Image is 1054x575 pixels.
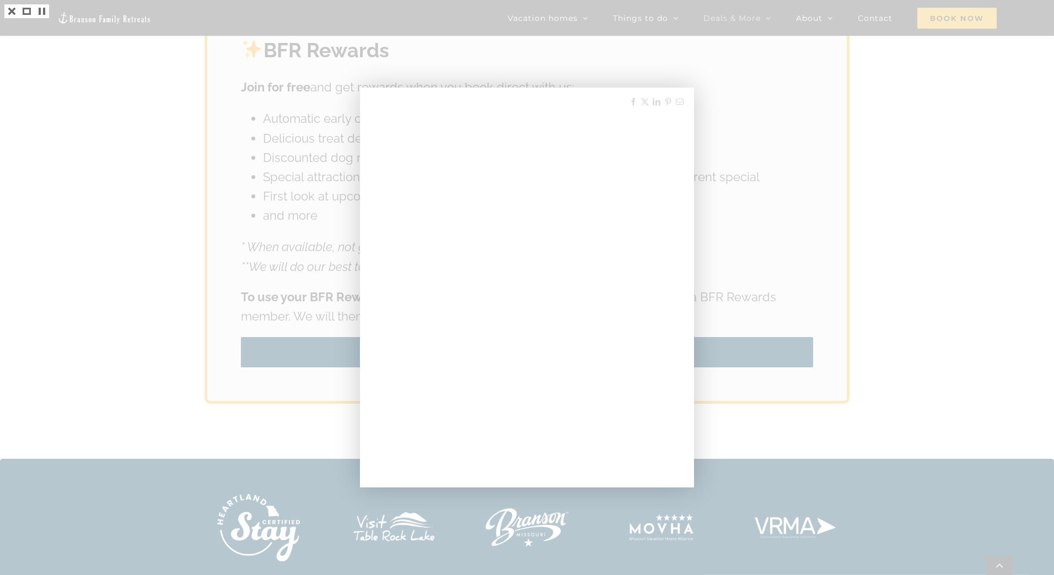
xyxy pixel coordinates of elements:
a: Share on X [641,97,649,106]
a: Share on LinkedIn [652,97,661,106]
a: Slideshow [34,4,49,18]
a: Press Esc to close [4,4,19,18]
a: Share by Email [675,97,684,106]
a: Share on Facebook [629,97,638,106]
a: Enter Fullscreen (Shift+Enter) [19,4,34,18]
a: Share on Pinterest [664,97,673,106]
